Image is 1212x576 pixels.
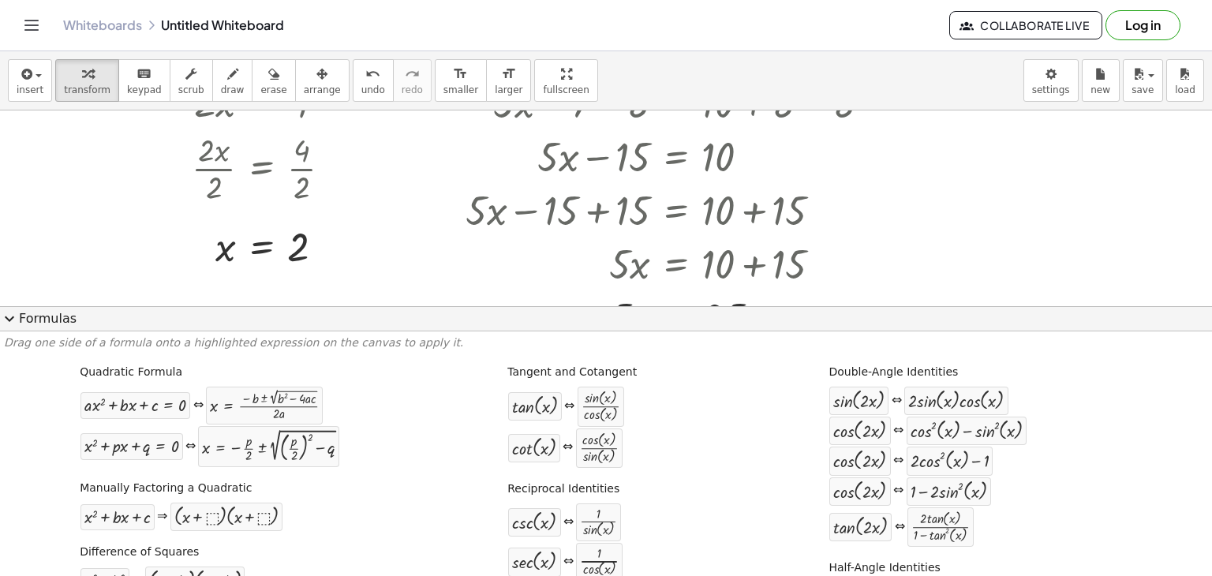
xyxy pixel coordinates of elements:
div: ⇒ [157,508,167,526]
div: ⇔ [893,452,903,470]
label: Tangent and Cotangent [507,365,637,380]
i: undo [365,65,380,84]
button: undoundo [353,59,394,102]
button: Log in [1105,10,1180,40]
span: keypad [127,84,162,95]
span: fullscreen [543,84,589,95]
div: ⇔ [193,397,204,415]
button: new [1082,59,1120,102]
button: keyboardkeypad [118,59,170,102]
button: save [1123,59,1163,102]
button: scrub [170,59,213,102]
span: load [1175,84,1195,95]
span: settings [1032,84,1070,95]
button: Toggle navigation [19,13,44,38]
button: fullscreen [534,59,597,102]
span: arrange [304,84,341,95]
button: settings [1023,59,1079,102]
span: transform [64,84,110,95]
div: ⇔ [563,553,574,571]
p: Drag one side of a formula onto a highlighted expression on the canvas to apply it. [4,335,1208,351]
div: ⇔ [564,398,574,416]
label: Quadratic Formula [80,365,182,380]
label: Difference of Squares [80,544,199,560]
button: arrange [295,59,350,102]
span: scrub [178,84,204,95]
button: load [1166,59,1204,102]
button: Collaborate Live [949,11,1102,39]
div: ⇔ [893,422,903,440]
button: format_sizelarger [486,59,531,102]
button: transform [55,59,119,102]
span: save [1132,84,1154,95]
button: draw [212,59,253,102]
span: larger [495,84,522,95]
div: ⇔ [185,438,196,456]
span: undo [361,84,385,95]
i: redo [405,65,420,84]
span: draw [221,84,245,95]
div: ⇔ [892,392,902,410]
label: Double-Angle Identities [829,365,958,380]
div: ⇔ [563,514,574,532]
button: format_sizesmaller [435,59,487,102]
span: Collaborate Live [963,18,1089,32]
span: new [1090,84,1110,95]
button: erase [252,59,295,102]
i: format_size [453,65,468,84]
button: insert [8,59,52,102]
div: ⇔ [895,518,905,537]
span: erase [260,84,286,95]
i: keyboard [137,65,151,84]
label: Half-Angle Identities [829,560,940,576]
label: Reciprocal Identities [507,481,619,497]
button: redoredo [393,59,432,102]
label: Manually Factoring a Quadratic [80,481,252,496]
div: ⇔ [893,482,903,500]
span: smaller [443,84,478,95]
div: ⇔ [563,439,573,457]
span: insert [17,84,43,95]
a: Whiteboards [63,17,142,33]
i: format_size [501,65,516,84]
span: redo [402,84,423,95]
